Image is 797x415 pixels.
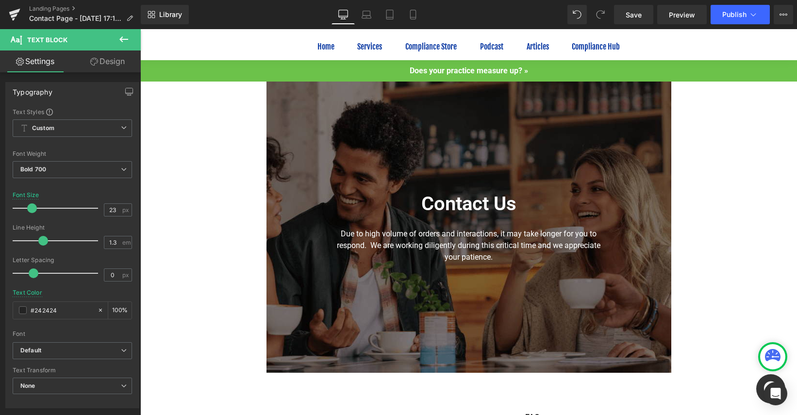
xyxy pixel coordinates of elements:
a: Home [167,4,204,31]
a: Tablet [378,5,401,24]
div: Text Color [13,289,42,296]
p: FAQs [385,382,524,394]
strong: Does your practice measure up? [269,37,382,46]
a: Mobile [401,5,425,24]
a: Design [72,50,143,72]
button: Redo [591,5,610,24]
p: Due to high volume of orders and interactions, it may take longer for you to respond. We are work... [193,199,465,234]
input: Color [31,305,93,315]
span: Library [159,10,182,19]
b: Bold 700 [20,166,46,173]
button: Publish [711,5,770,24]
span: px [122,272,131,278]
a: Compliance Hub [422,4,489,31]
div: Text Styles [13,108,132,116]
a: Landing Pages [29,5,141,13]
a: Desktop [332,5,355,24]
b: None [20,382,35,389]
a: Podcast [330,4,373,31]
span: px [122,207,131,213]
div: Line Height [13,224,132,231]
span: Text Block [27,36,67,44]
div: % [108,302,132,319]
a: New Library [141,5,189,24]
a: Laptop [355,5,378,24]
div: Font Size [13,192,39,199]
button: More [774,5,793,24]
h1: Contact Us [193,162,465,187]
a: Services [207,4,251,31]
div: Typography [13,83,52,96]
button: Undo [567,5,587,24]
a: Compliance Store [255,4,326,31]
span: Publish [722,11,747,18]
div: Font Weight [13,150,132,157]
a: Articles [377,4,418,31]
b: Custom [32,124,54,133]
div: Text Transform [13,367,132,374]
span: Preview [669,10,695,20]
div: Letter Spacing [13,257,132,264]
a: Preview [657,5,707,24]
a: Does your practice measure up? » [269,32,388,51]
div: Open Intercom Messenger [764,382,787,405]
span: Save [626,10,642,20]
span: Contact Page - [DATE] 17:18:10 [29,15,122,22]
i: Default [20,347,41,355]
strong: » [384,37,388,46]
div: Font [13,331,132,337]
span: em [122,239,131,246]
